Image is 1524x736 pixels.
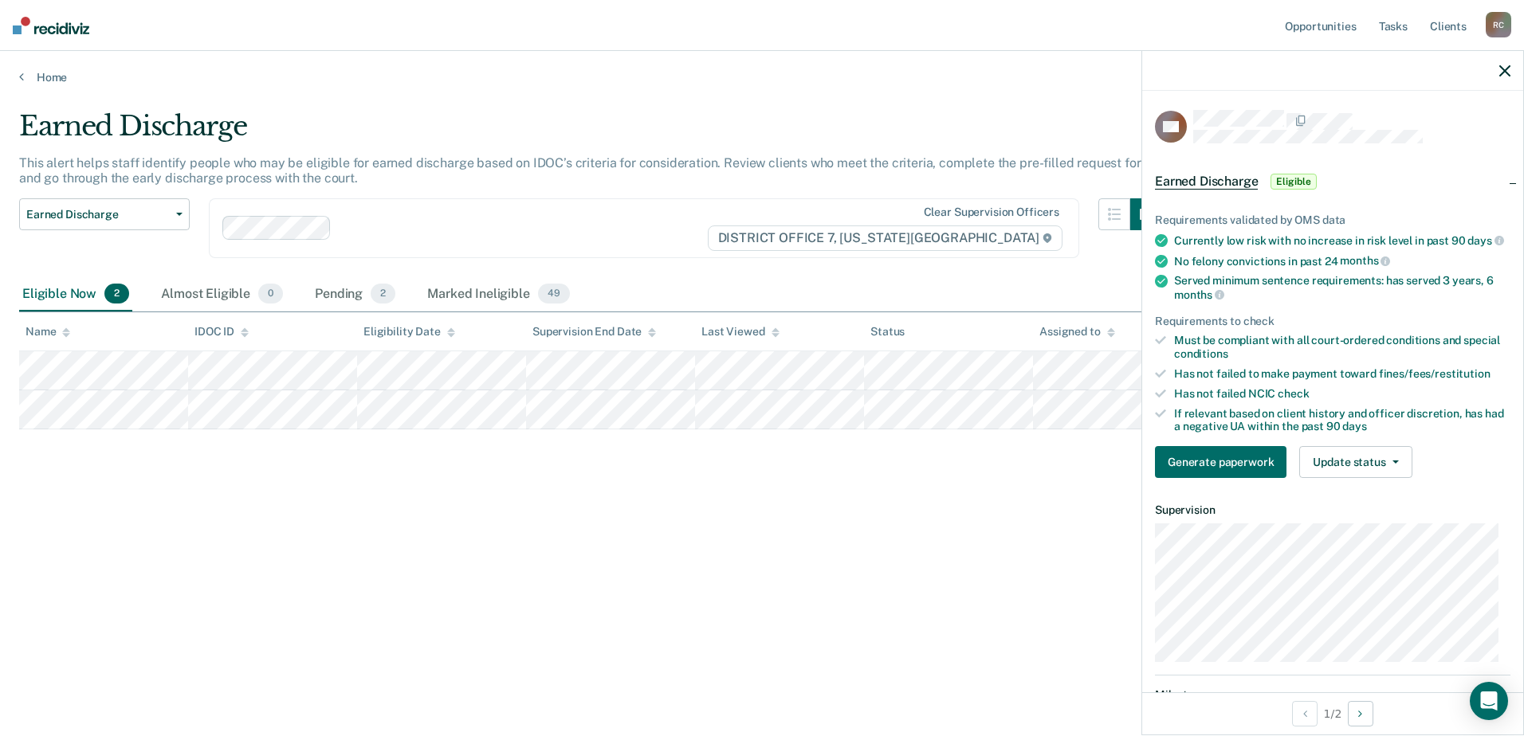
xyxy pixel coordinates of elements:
[158,277,286,312] div: Almost Eligible
[1142,692,1523,734] div: 1 / 2
[371,284,395,304] span: 2
[708,225,1062,251] span: DISTRICT OFFICE 7, [US_STATE][GEOGRAPHIC_DATA]
[870,325,905,339] div: Status
[1379,367,1491,380] span: fines/fees/restitution
[924,206,1059,219] div: Clear supervision officers
[19,155,1155,186] p: This alert helps staff identify people who may be eligible for earned discharge based on IDOC’s c...
[194,325,249,339] div: IDOC ID
[104,284,129,304] span: 2
[19,110,1162,155] div: Earned Discharge
[1174,334,1510,361] div: Must be compliant with all court-ordered conditions and special
[1039,325,1114,339] div: Assigned to
[1174,274,1510,301] div: Served minimum sentence requirements: has served 3 years, 6
[1155,688,1510,702] dt: Milestones
[532,325,656,339] div: Supervision End Date
[1174,254,1510,268] div: No felony convictions in past 24
[1174,288,1224,301] span: months
[1155,315,1510,328] div: Requirements to check
[26,208,170,221] span: Earned Discharge
[258,284,283,304] span: 0
[1174,387,1510,401] div: Has not failed NCIC
[1174,367,1510,381] div: Has not failed to make payment toward
[1174,407,1510,434] div: If relevant based on client history and officer discretion, has had a negative UA within the past 90
[1470,682,1508,720] div: Open Intercom Messenger
[1155,446,1286,478] button: Generate paperwork
[538,284,570,304] span: 49
[1486,12,1511,37] div: R C
[1155,213,1510,227] div: Requirements validated by OMS data
[1299,446,1412,478] button: Update status
[1174,233,1510,248] div: Currently low risk with no increase in risk level in past 90
[1342,420,1366,433] span: days
[26,325,70,339] div: Name
[1155,503,1510,517] dt: Supervision
[1155,174,1258,190] span: Earned Discharge
[1340,254,1390,267] span: months
[1278,387,1309,400] span: check
[1174,347,1228,360] span: conditions
[19,70,1505,84] a: Home
[1467,234,1503,247] span: days
[424,277,572,312] div: Marked Ineligible
[13,17,89,34] img: Recidiviz
[1142,156,1523,207] div: Earned DischargeEligible
[701,325,779,339] div: Last Viewed
[19,277,132,312] div: Eligible Now
[1271,174,1316,190] span: Eligible
[312,277,399,312] div: Pending
[363,325,455,339] div: Eligibility Date
[1348,701,1373,726] button: Next Opportunity
[1155,446,1293,478] a: Navigate to form link
[1292,701,1318,726] button: Previous Opportunity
